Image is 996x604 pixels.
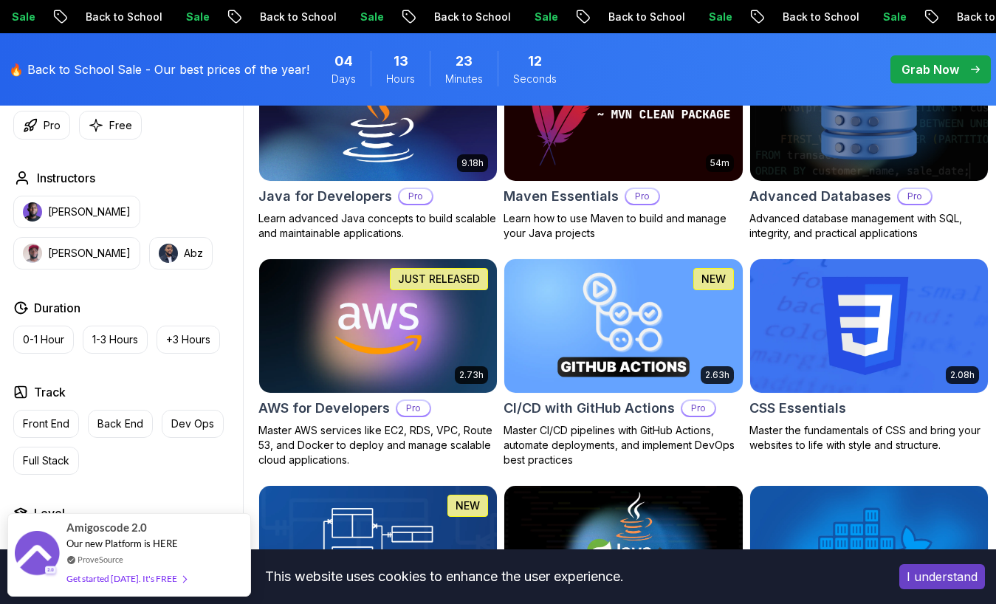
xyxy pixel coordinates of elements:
p: Sale [343,10,390,24]
span: 4 Days [334,51,353,72]
p: Pro [682,401,715,416]
span: 23 Minutes [456,51,473,72]
h2: CSS Essentials [749,398,846,419]
p: Back End [97,416,143,431]
p: Back to School [242,10,343,24]
img: provesource social proof notification image [15,531,59,579]
p: Abz [184,246,203,261]
img: instructor img [23,202,42,222]
button: instructor imgAbz [149,237,213,270]
a: CSS Essentials card2.08hCSS EssentialsMaster the fundamentals of CSS and bring your websites to l... [749,258,989,452]
h2: Java for Developers [258,186,392,207]
p: 2.73h [459,369,484,381]
h2: Track [34,383,66,401]
p: 0-1 Hour [23,332,64,347]
p: Learn how to use Maven to build and manage your Java projects [504,211,743,241]
button: Dev Ops [162,410,224,438]
span: Days [332,72,356,86]
p: Pro [399,189,432,204]
img: instructor img [159,244,178,263]
button: Back End [88,410,153,438]
p: Front End [23,416,69,431]
p: NEW [701,272,726,286]
p: NEW [456,498,480,513]
p: Back to School [416,10,517,24]
button: Front End [13,410,79,438]
a: Maven Essentials card54mMaven EssentialsProLearn how to use Maven to build and manage your Java p... [504,47,743,241]
p: Master AWS services like EC2, RDS, VPC, Route 53, and Docker to deploy and manage scalable cloud ... [258,423,498,467]
h2: Level [34,504,65,522]
span: Our new Platform is HERE [66,538,178,549]
h2: Instructors [37,169,95,187]
h2: Maven Essentials [504,186,619,207]
span: 12 Seconds [528,51,542,72]
p: Master CI/CD pipelines with GitHub Actions, automate deployments, and implement DevOps best pract... [504,423,743,467]
p: 2.08h [950,369,975,381]
p: Sale [517,10,564,24]
a: Advanced Databases cardAdvanced DatabasesProAdvanced database management with SQL, integrity, and... [749,47,989,241]
button: Full Stack [13,447,79,475]
p: Sale [168,10,216,24]
p: 54m [710,157,729,169]
button: Accept cookies [899,564,985,589]
button: 1-3 Hours [83,326,148,354]
span: Seconds [513,72,557,86]
a: ProveSource [78,553,123,566]
p: [PERSON_NAME] [48,246,131,261]
p: Free [109,118,132,133]
p: Sale [691,10,738,24]
img: Advanced Databases card [750,48,988,181]
button: instructor img[PERSON_NAME] [13,237,140,270]
h2: Duration [34,299,80,317]
p: 2.63h [705,369,729,381]
img: CI/CD with GitHub Actions card [504,259,742,392]
p: +3 Hours [166,332,210,347]
img: Java for Developers card [259,48,497,181]
span: Minutes [445,72,483,86]
p: Advanced database management with SQL, integrity, and practical applications [749,211,989,241]
span: Amigoscode 2.0 [66,519,147,536]
p: Dev Ops [171,416,214,431]
h2: CI/CD with GitHub Actions [504,398,675,419]
p: Pro [397,401,430,416]
p: Back to School [68,10,168,24]
p: Back to School [765,10,865,24]
button: Free [79,111,142,140]
button: 0-1 Hour [13,326,74,354]
button: Pro [13,111,70,140]
button: instructor img[PERSON_NAME] [13,196,140,228]
a: AWS for Developers card2.73hJUST RELEASEDAWS for DevelopersProMaster AWS services like EC2, RDS, ... [258,258,498,467]
h2: Advanced Databases [749,186,891,207]
p: Back to School [591,10,691,24]
img: instructor img [23,244,42,263]
p: Pro [626,189,659,204]
span: 13 Hours [394,51,408,72]
p: JUST RELEASED [398,272,480,286]
div: Get started [DATE]. It's FREE [66,570,186,587]
p: 9.18h [461,157,484,169]
p: Learn advanced Java concepts to build scalable and maintainable applications. [258,211,498,241]
button: +3 Hours [157,326,220,354]
p: Master the fundamentals of CSS and bring your websites to life with style and structure. [749,423,989,453]
p: Sale [865,10,913,24]
div: This website uses cookies to enhance the user experience. [11,560,877,593]
p: [PERSON_NAME] [48,205,131,219]
a: Java for Developers card9.18hJava for DevelopersProLearn advanced Java concepts to build scalable... [258,47,498,241]
img: AWS for Developers card [253,256,503,396]
img: Maven Essentials card [504,48,742,181]
p: 🔥 Back to School Sale - Our best prices of the year! [9,61,309,78]
h2: AWS for Developers [258,398,390,419]
p: Pro [44,118,61,133]
img: CSS Essentials card [750,259,988,392]
p: 1-3 Hours [92,332,138,347]
p: Pro [899,189,931,204]
span: Hours [386,72,415,86]
a: CI/CD with GitHub Actions card2.63hNEWCI/CD with GitHub ActionsProMaster CI/CD pipelines with Git... [504,258,743,467]
p: Grab Now [901,61,959,78]
p: Full Stack [23,453,69,468]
